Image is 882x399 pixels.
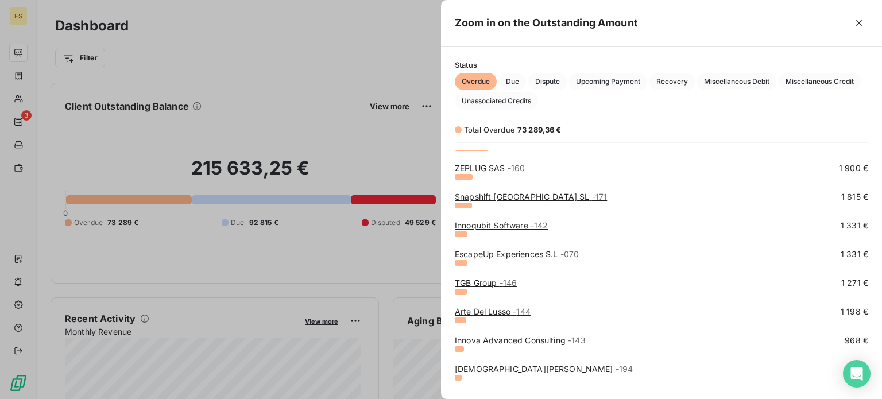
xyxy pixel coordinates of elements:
[517,125,562,134] span: 73 289,36 €
[528,73,567,90] button: Dispute
[464,125,515,134] span: Total Overdue
[843,360,871,388] div: Open Intercom Messenger
[649,73,695,90] button: Recovery
[779,73,861,90] button: Miscellaneous Credit
[455,73,497,90] button: Overdue
[455,15,638,31] h5: Zoom in on the Outstanding Amount
[697,73,776,90] button: Miscellaneous Debit
[455,60,868,69] span: Status
[455,92,538,110] button: Unassociated Credits
[441,150,882,385] div: grid
[499,73,526,90] button: Due
[569,73,647,90] button: Upcoming Payment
